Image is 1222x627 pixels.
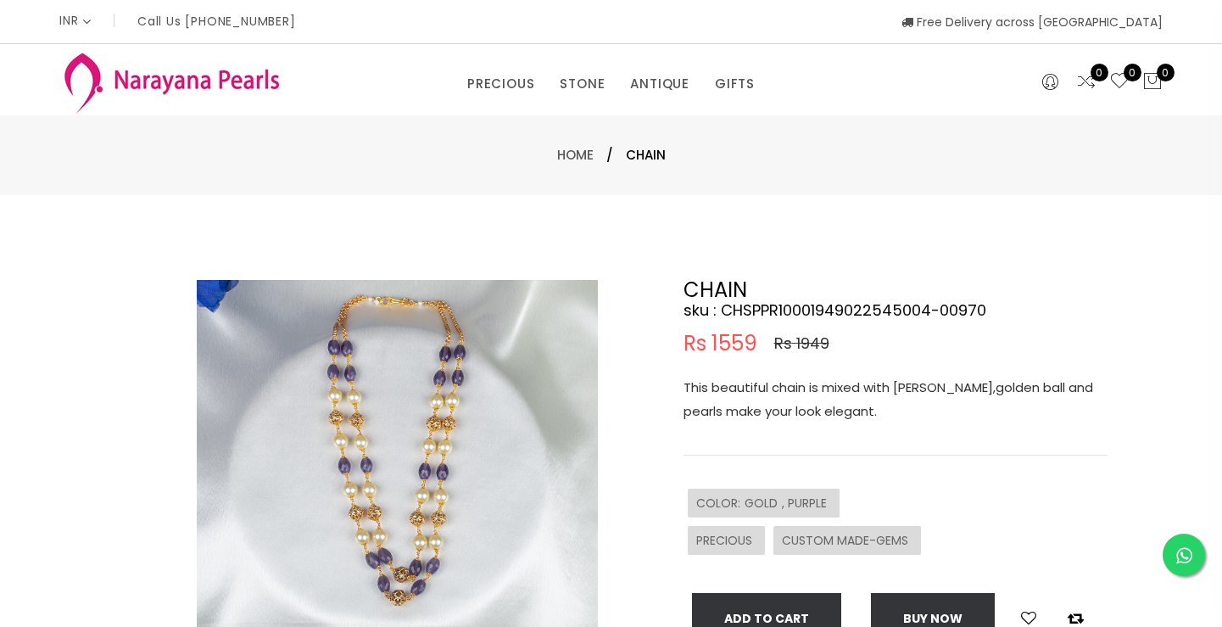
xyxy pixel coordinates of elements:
span: CUSTOM MADE-GEMS [782,532,912,549]
h2: CHAIN [684,280,1108,300]
span: GOLD [745,495,782,512]
span: / [606,145,613,165]
p: Call Us [PHONE_NUMBER] [137,15,296,27]
button: 0 [1142,71,1163,93]
span: Rs 1949 [774,333,829,354]
span: CHAIN [626,145,666,165]
span: Rs 1559 [684,333,757,354]
a: GIFTS [715,71,755,97]
span: 0 [1124,64,1141,81]
a: ANTIQUE [630,71,689,97]
h4: sku : CHSPPR10001949022545004-00970 [684,300,1108,321]
a: Home [557,146,594,164]
p: This beautiful chain is mixed with [PERSON_NAME],golden ball and pearls make your look elegant. [684,376,1108,423]
a: 0 [1109,71,1130,93]
span: 0 [1157,64,1175,81]
span: PRECIOUS [696,532,756,549]
span: 0 [1091,64,1108,81]
a: 0 [1076,71,1096,93]
a: PRECIOUS [467,71,534,97]
a: STONE [560,71,605,97]
span: , PURPLE [782,495,831,512]
span: Free Delivery across [GEOGRAPHIC_DATA] [901,14,1163,31]
span: COLOR : [696,495,745,512]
